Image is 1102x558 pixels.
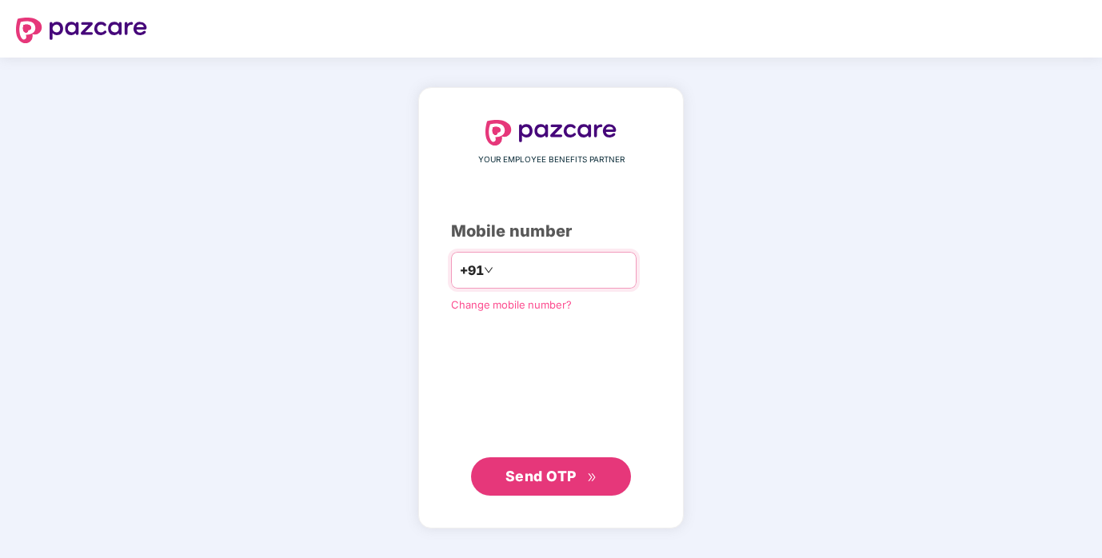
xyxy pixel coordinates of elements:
span: +91 [460,261,484,281]
img: logo [485,120,617,145]
span: double-right [587,472,597,483]
button: Send OTPdouble-right [471,457,631,496]
img: logo [16,18,147,43]
div: Mobile number [451,219,651,244]
span: down [484,265,493,275]
span: YOUR EMPLOYEE BENEFITS PARTNER [478,153,625,166]
a: Change mobile number? [451,298,572,311]
span: Send OTP [505,468,577,484]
